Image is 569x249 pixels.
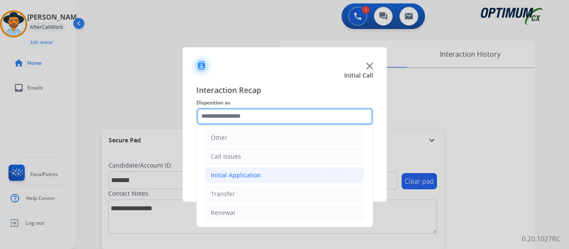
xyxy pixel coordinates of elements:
[211,133,227,142] div: Other
[196,98,373,108] span: Disposition as
[211,190,235,198] div: Transfer
[522,234,560,244] p: 0.20.1027RC
[211,152,241,161] div: Call Issues
[196,84,373,98] span: Interaction Recap
[344,71,373,80] span: Initial Call
[211,171,261,180] div: Initial Application
[211,208,235,217] div: Renewal
[191,55,212,76] img: contactIcon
